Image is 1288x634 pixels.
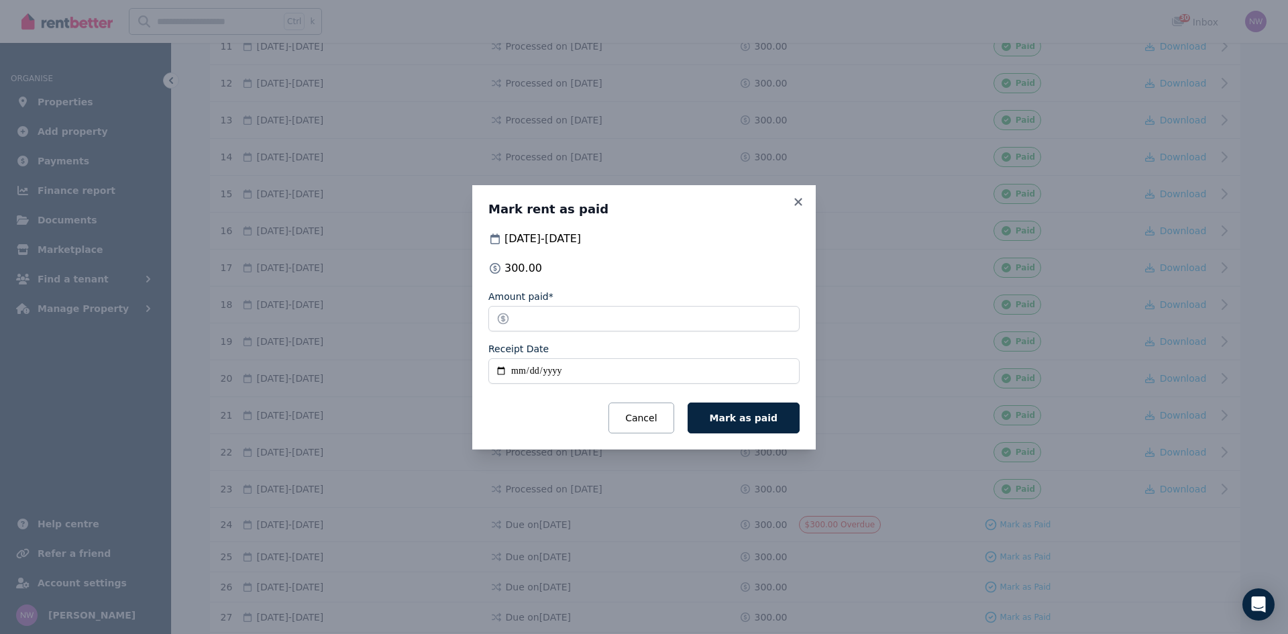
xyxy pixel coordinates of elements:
[688,403,800,433] button: Mark as paid
[488,201,800,217] h3: Mark rent as paid
[1242,588,1275,621] div: Open Intercom Messenger
[488,342,549,356] label: Receipt Date
[608,403,674,433] button: Cancel
[710,413,777,423] span: Mark as paid
[504,231,581,247] span: [DATE] - [DATE]
[504,260,542,276] span: 300.00
[488,290,553,303] label: Amount paid*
